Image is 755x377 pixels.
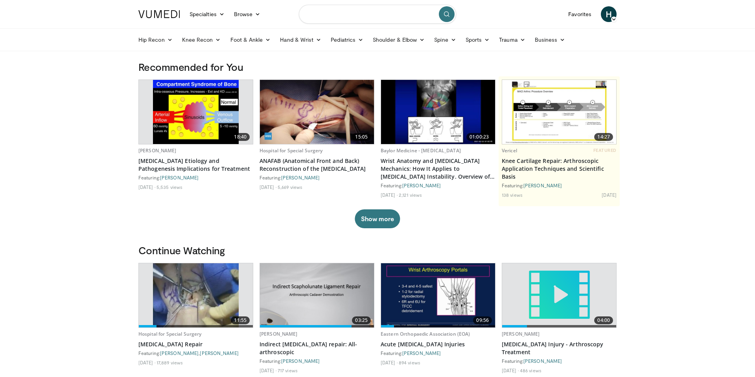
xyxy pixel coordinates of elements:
[429,32,460,48] a: Spine
[177,32,226,48] a: Knee Recon
[260,340,374,356] a: Indirect [MEDICAL_DATA] repair: All-arthroscopic
[399,192,422,198] li: 2,121 views
[260,358,374,364] div: Featuring:
[594,133,613,141] span: 14:27
[381,331,470,337] a: Eastern Orthopaedic Association (EOA)
[260,367,276,373] li: [DATE]
[594,316,613,324] span: 04:00
[381,80,495,144] img: 180901b5-2a77-4e39-b502-3f17bc70388d.620x360_q85_upscale.jpg
[523,183,562,188] a: [PERSON_NAME]
[502,263,616,327] a: 04:00
[138,244,617,257] h3: Continue Watching
[138,147,177,154] a: [PERSON_NAME]
[231,316,250,324] span: 11:55
[260,331,298,337] a: [PERSON_NAME]
[593,148,617,153] span: FEATURED
[138,350,253,356] div: Featuring: ,
[466,133,492,141] span: 01:00:23
[229,6,265,22] a: Browse
[138,174,253,181] div: Featuring:
[138,340,253,348] a: [MEDICAL_DATA] Repair
[601,6,617,22] a: H
[402,183,441,188] a: [PERSON_NAME]
[502,80,616,144] a: 14:27
[260,174,374,181] div: Featuring:
[381,192,398,198] li: [DATE]
[138,61,617,73] h3: Recommended for You
[502,367,519,373] li: [DATE]
[381,340,495,348] a: Acute [MEDICAL_DATA] Injuries
[381,182,495,188] div: Featuring:
[139,80,253,144] a: 18:40
[368,32,429,48] a: Shoulder & Elbow
[260,157,374,173] a: ANAFAB (Anatomical Front and Back) Reconstruction of the [MEDICAL_DATA]
[530,32,570,48] a: Business
[523,358,562,364] a: [PERSON_NAME]
[153,80,239,144] img: fe3848be-3dce-4d9c-9568-bedd4ae881e4.620x360_q85_upscale.jpg
[153,263,239,327] img: 10029_3.png.620x360_q85_upscale.jpg
[326,32,368,48] a: Pediatrics
[502,157,617,181] a: Knee Cartilage Repair: Arthroscopic Application Techniques and Scientific Basis
[563,6,596,22] a: Favorites
[355,209,400,228] button: Show more
[260,263,374,327] a: 03:25
[138,331,201,337] a: Hospital for Special Surgery
[185,6,229,22] a: Specialties
[260,80,374,144] a: 15:05
[381,147,461,154] a: Baylor Medicine - [MEDICAL_DATA]
[381,263,495,327] a: 09:56
[527,263,591,327] img: video.svg
[502,192,523,198] li: 138 views
[402,350,441,356] a: [PERSON_NAME]
[138,184,155,190] li: [DATE]
[381,157,495,181] a: Wrist Anatomy and [MEDICAL_DATA] Mechanics: How It Applies to [MEDICAL_DATA] Instability. Overvie...
[138,157,253,173] a: [MEDICAL_DATA] Etiology and Pathogenesis Implications for Treatment
[502,358,617,364] div: Featuring:
[502,182,617,188] div: Featuring:
[494,32,530,48] a: Trauma
[281,358,320,364] a: [PERSON_NAME]
[226,32,276,48] a: Foot & Ankle
[502,340,617,356] a: [MEDICAL_DATA] Injury - Arthroscopy Treatment
[260,184,276,190] li: [DATE]
[278,367,298,373] li: 717 views
[352,316,371,324] span: 03:25
[520,367,541,373] li: 486 views
[381,350,495,356] div: Featuring:
[502,147,517,154] a: Vericel
[231,133,250,141] span: 18:40
[138,10,180,18] img: VuMedi Logo
[200,350,238,356] a: [PERSON_NAME]
[461,32,495,48] a: Sports
[138,359,155,366] li: [DATE]
[157,359,183,366] li: 17,889 views
[160,175,199,180] a: [PERSON_NAME]
[157,184,182,190] li: 5,535 views
[160,350,199,356] a: [PERSON_NAME]
[502,331,540,337] a: [PERSON_NAME]
[381,263,495,327] img: 82968285-8da6-4d56-b1be-c5d786940cd6.620x360_q85_upscale.jpg
[139,263,253,327] a: 11:55
[260,80,374,144] img: 46910249-ba66-4710-84e2-83133b01efba.620x360_q85_upscale.jpg
[602,192,617,198] li: [DATE]
[281,175,320,180] a: [PERSON_NAME]
[278,184,302,190] li: 5,669 views
[134,32,177,48] a: Hip Recon
[502,80,616,144] img: 2444198d-1b18-4a77-bb67-3e21827492e5.620x360_q85_upscale.jpg
[260,147,322,154] a: Hospital for Special Surgery
[381,359,398,366] li: [DATE]
[260,263,374,327] img: 46e8cf15-4eea-4b4f-b6a3-0e8a5919b1d5.620x360_q85_upscale.jpg
[399,359,420,366] li: 894 views
[275,32,326,48] a: Hand & Wrist
[381,80,495,144] a: 01:00:23
[299,5,456,24] input: Search topics, interventions
[352,133,371,141] span: 15:05
[473,316,492,324] span: 09:56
